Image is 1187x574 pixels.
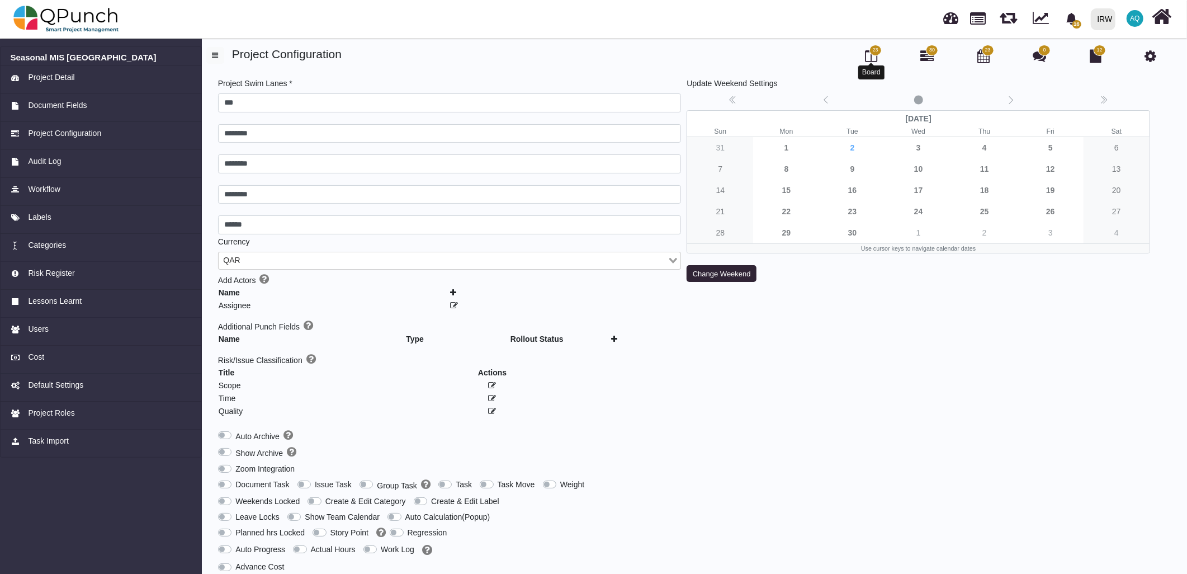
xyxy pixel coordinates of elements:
a: bell fill16 [1059,1,1086,36]
span: Lessons Learnt [28,295,82,307]
a: AQ [1120,1,1150,36]
a: 30 [920,54,934,63]
div: Notification [1062,8,1081,29]
span: Labels [28,211,51,223]
i: Auto Archive [283,430,293,441]
i: Punch Discussion [1033,49,1046,63]
div: [DATE] [687,111,1150,126]
span: Default Settings [28,379,83,391]
label: Create & Edit Label [431,496,499,507]
label: Auto Calculation(Popup) [405,511,490,523]
span: AQ [1130,15,1139,22]
i: Document Library [1090,49,1101,63]
th: Name [218,286,450,299]
div: Board [858,65,885,79]
label: Work Log [381,544,414,556]
span: Aamar Qayum [1127,10,1143,27]
span: Projects [971,7,986,25]
small: Friday [1018,126,1084,137]
div: Search for option [218,252,682,270]
label: Task Move [498,479,535,491]
label: Advance Cost [235,561,284,573]
td: Scope [218,379,443,392]
span: Releases [1000,6,1017,24]
a: Help [376,523,390,540]
i: Calendar [977,49,990,63]
span: 0 [1043,46,1046,54]
label: Story Point [330,527,368,539]
small: Saturday [1084,126,1150,137]
svg: bell fill [1066,13,1077,25]
h6: Seasonal MIS Kenya [11,53,192,63]
div: IRW [1098,10,1113,29]
td: Assignee [218,299,450,312]
th: Actions [442,366,542,379]
span: 23 [985,46,991,54]
span: QAR [221,255,243,267]
i: Gantt [920,49,934,63]
th: Rollout Status [510,333,593,346]
span: 12 [1097,46,1103,54]
label: Show Team Calendar [305,511,380,523]
a: Help [302,356,316,365]
label: Weekends Locked [235,496,300,507]
label: Auto Progress [235,544,285,556]
label: Issue Task [315,479,352,491]
div: Additional Punch Fields [218,320,682,346]
small: Monday [753,126,819,137]
label: Document Task [235,479,289,491]
span: 30 [929,46,935,54]
span: Project Detail [28,72,74,83]
i: Home [1152,6,1172,27]
input: Search for option [244,255,666,267]
label: Weight [560,479,584,491]
span: Categories [28,239,66,251]
small: Tuesday [820,126,886,137]
th: Title [218,366,443,379]
th: Type [405,333,509,346]
label: Project Swim Lanes * [218,78,292,90]
a: Help [422,544,432,556]
span: Dashboard [944,7,959,23]
div: Dynamic Report [1027,1,1059,37]
div: Use cursor keys to navigate calendar dates [687,244,1150,253]
small: Thursday [952,126,1018,137]
span: Audit Log [28,156,61,167]
label: Currency [218,236,250,248]
div: Calendar navigation [687,93,1150,109]
span: Users [28,323,49,335]
label: Group Task [377,479,430,492]
span: Risk Register [28,267,74,279]
label: Planned hrs Locked [235,527,305,539]
span: Cost [28,351,44,363]
label: Zoom Integration [235,463,295,475]
td: Quality [218,405,443,418]
label: Task [456,479,472,491]
i: Show archive [287,446,296,458]
span: Project Roles [28,407,74,419]
label: Update Weekend Settings [687,78,777,90]
label: Create & Edit Category [325,496,406,507]
td: Time [218,392,443,405]
div: Risk/Issue Classification [218,354,682,418]
img: qpunch-sp.fa6292f.png [13,2,119,36]
a: IRW [1086,1,1120,37]
div: Add Actors [218,270,682,312]
i: Group Task [421,479,431,490]
small: Wednesday [886,126,952,137]
span: 16 [1072,20,1081,29]
th: Name [218,333,406,346]
span: Workflow [28,184,60,195]
span: Task Import [28,435,68,447]
label: Regression [408,527,447,539]
label: Auto Archive [235,430,293,443]
label: Show Archive [235,446,296,459]
small: Sunday [687,126,753,137]
i: Add Actors [260,274,269,285]
label: Leave Locks [235,511,280,523]
label: Actual Hours [311,544,356,556]
span: Document Fields [28,100,87,111]
button: Change Weekend [687,265,756,282]
span: Project Configuration [28,128,101,139]
h4: Project Configuration [206,47,1179,61]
